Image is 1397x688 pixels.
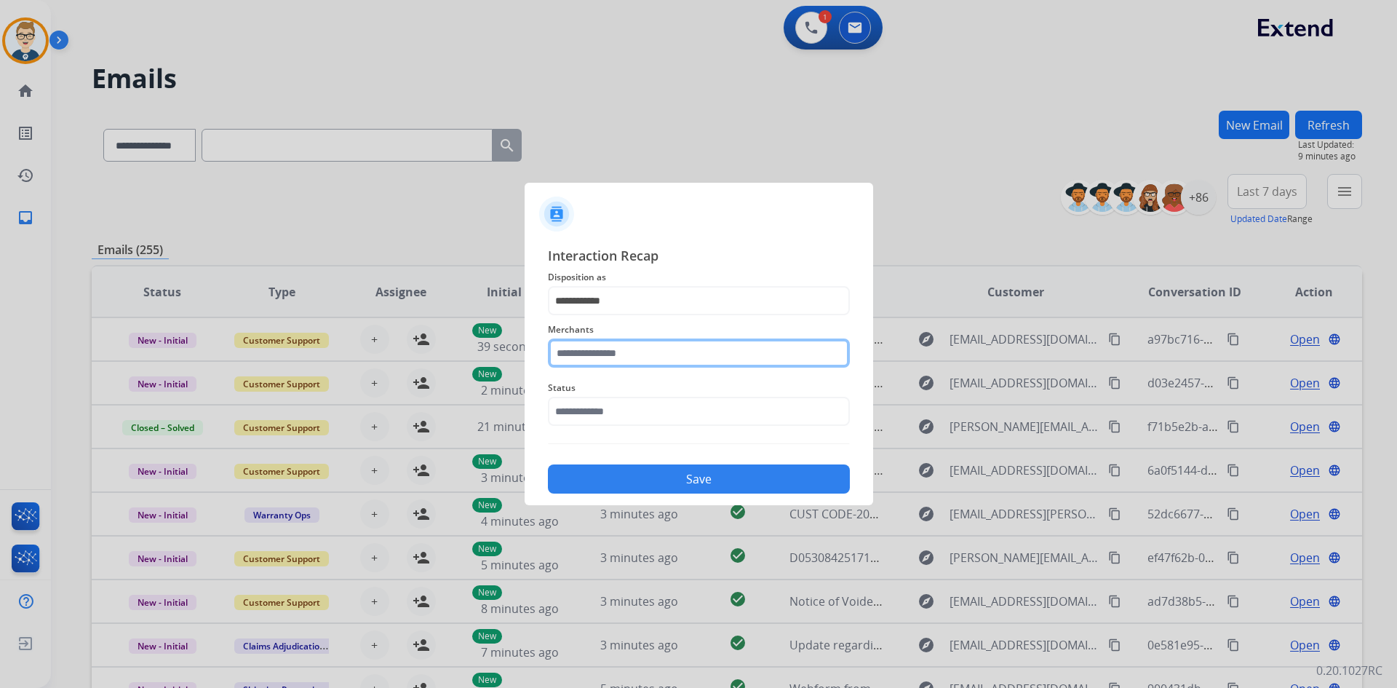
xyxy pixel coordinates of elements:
span: Interaction Recap [548,245,850,269]
span: Status [548,379,850,397]
img: contact-recap-line.svg [548,443,850,444]
span: Merchants [548,321,850,339]
p: 0.20.1027RC [1316,662,1382,679]
span: Disposition as [548,269,850,286]
img: contactIcon [539,197,574,232]
button: Save [548,464,850,494]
